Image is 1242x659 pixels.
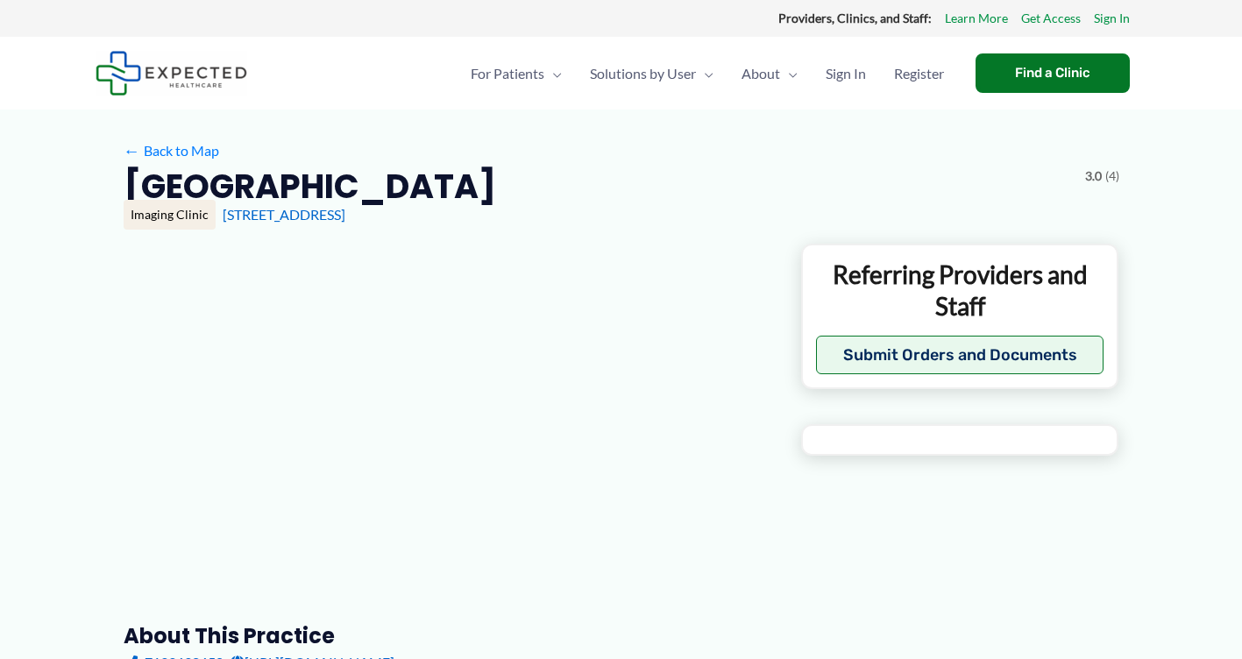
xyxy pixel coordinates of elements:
[124,165,496,208] h2: [GEOGRAPHIC_DATA]
[1021,7,1081,30] a: Get Access
[124,622,773,649] h3: About this practice
[124,138,219,164] a: ←Back to Map
[124,142,140,159] span: ←
[976,53,1130,93] a: Find a Clinic
[471,43,544,104] span: For Patients
[727,43,812,104] a: AboutMenu Toggle
[576,43,727,104] a: Solutions by UserMenu Toggle
[96,51,247,96] img: Expected Healthcare Logo - side, dark font, small
[894,43,944,104] span: Register
[1085,165,1102,188] span: 3.0
[778,11,932,25] strong: Providers, Clinics, and Staff:
[816,259,1104,322] p: Referring Providers and Staff
[780,43,798,104] span: Menu Toggle
[590,43,696,104] span: Solutions by User
[223,206,345,223] a: [STREET_ADDRESS]
[816,336,1104,374] button: Submit Orders and Documents
[1094,7,1130,30] a: Sign In
[742,43,780,104] span: About
[696,43,713,104] span: Menu Toggle
[812,43,880,104] a: Sign In
[826,43,866,104] span: Sign In
[457,43,576,104] a: For PatientsMenu Toggle
[945,7,1008,30] a: Learn More
[1105,165,1119,188] span: (4)
[544,43,562,104] span: Menu Toggle
[124,200,216,230] div: Imaging Clinic
[880,43,958,104] a: Register
[457,43,958,104] nav: Primary Site Navigation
